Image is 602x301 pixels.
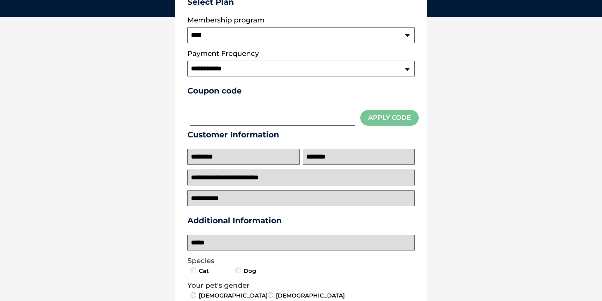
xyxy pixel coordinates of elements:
[187,86,415,95] h3: Coupon code
[185,216,417,225] h3: Additional Information
[187,281,415,290] legend: Your pet's gender
[187,257,415,265] legend: Species
[187,130,415,139] h3: Customer Information
[187,16,415,24] label: Membership program
[360,110,419,125] button: Apply Code
[187,50,259,58] label: Payment Frequency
